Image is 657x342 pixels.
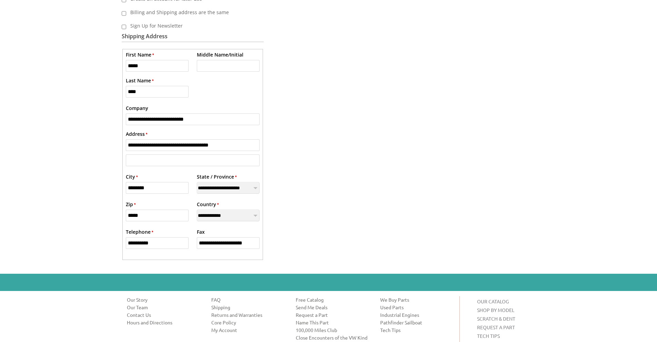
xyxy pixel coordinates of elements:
a: Name This Part [296,319,370,326]
a: Close Encounters of the VW Kind [296,334,370,341]
a: Industrial Engines [380,311,454,318]
a: Free Catalog [296,296,370,303]
a: Send Me Deals [296,304,370,311]
label: Address [126,130,148,138]
label: Billing and Shipping address are the same [126,7,254,18]
a: FAQ [211,296,285,303]
a: SCRATCH & DENT [477,315,515,322]
a: OUR CATALOG [477,298,509,304]
a: Request a Part [296,311,370,318]
label: State / Province [197,173,237,180]
a: 100,000 Miles Club [296,326,370,333]
a: Hours and Directions [127,319,201,326]
label: Company [126,104,148,112]
label: City [126,173,138,180]
a: TECH TIPS [477,333,500,339]
a: We Buy Parts [380,296,454,303]
a: Core Policy [211,319,285,326]
a: My Account [211,326,285,333]
label: Fax [197,228,205,235]
label: Last Name [126,77,154,84]
label: Country [197,201,219,208]
label: Sign Up for Newsletter [126,20,254,31]
a: Contact Us [127,311,201,318]
label: Zip [126,201,136,208]
a: Our Team [127,304,201,311]
a: Used Parts [380,304,454,311]
a: REQUEST A PART [477,324,515,330]
label: Telephone [126,228,153,235]
a: Shipping [211,304,285,311]
a: Pathfinder Sailboat [380,319,454,326]
a: Returns and Warranties [211,311,285,318]
a: Tech Tips [380,326,454,333]
label: Middle Name/Initial [197,51,243,58]
a: Our Story [127,296,201,303]
label: First Name [126,51,154,58]
a: SHOP BY MODEL [477,307,514,313]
